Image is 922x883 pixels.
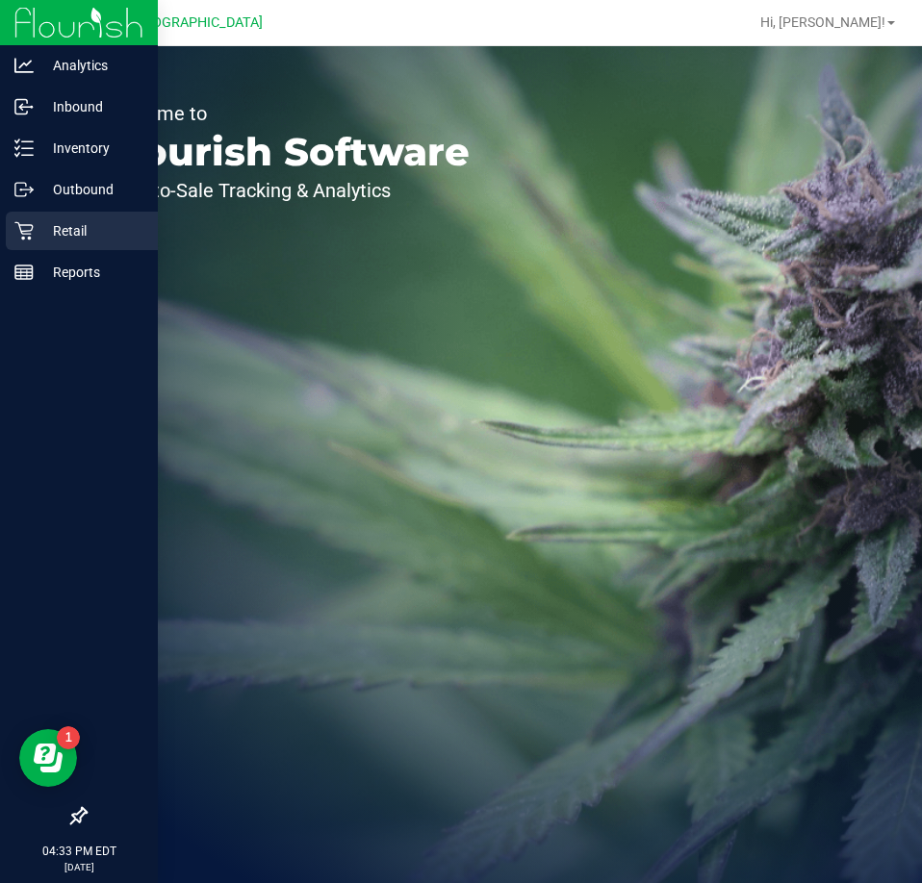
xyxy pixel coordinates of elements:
[14,56,34,75] inline-svg: Analytics
[104,133,470,171] p: Flourish Software
[34,54,149,77] p: Analytics
[14,180,34,199] inline-svg: Outbound
[104,104,470,123] p: Welcome to
[14,263,34,282] inline-svg: Reports
[104,181,470,200] p: Seed-to-Sale Tracking & Analytics
[34,137,149,160] p: Inventory
[34,178,149,201] p: Outbound
[57,726,80,749] iframe: Resource center unread badge
[34,261,149,284] p: Reports
[34,219,149,242] p: Retail
[9,843,149,860] p: 04:33 PM EDT
[131,14,263,31] span: [GEOGRAPHIC_DATA]
[14,139,34,158] inline-svg: Inventory
[9,860,149,874] p: [DATE]
[19,729,77,787] iframe: Resource center
[14,221,34,240] inline-svg: Retail
[34,95,149,118] p: Inbound
[760,14,885,30] span: Hi, [PERSON_NAME]!
[14,97,34,116] inline-svg: Inbound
